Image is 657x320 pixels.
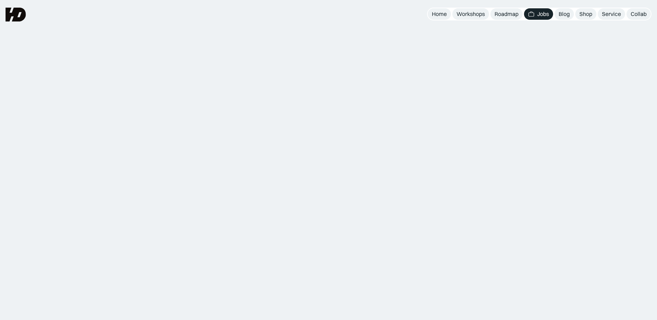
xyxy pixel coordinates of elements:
[428,8,451,20] a: Home
[537,10,549,18] div: Jobs
[524,8,553,20] a: Jobs
[602,10,621,18] div: Service
[559,10,570,18] div: Blog
[452,8,489,20] a: Workshops
[490,8,523,20] a: Roadmap
[575,8,596,20] a: Shop
[598,8,625,20] a: Service
[554,8,574,20] a: Blog
[627,8,651,20] a: Collab
[456,10,485,18] div: Workshops
[579,10,592,18] div: Shop
[432,10,447,18] div: Home
[631,10,647,18] div: Collab
[495,10,518,18] div: Roadmap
